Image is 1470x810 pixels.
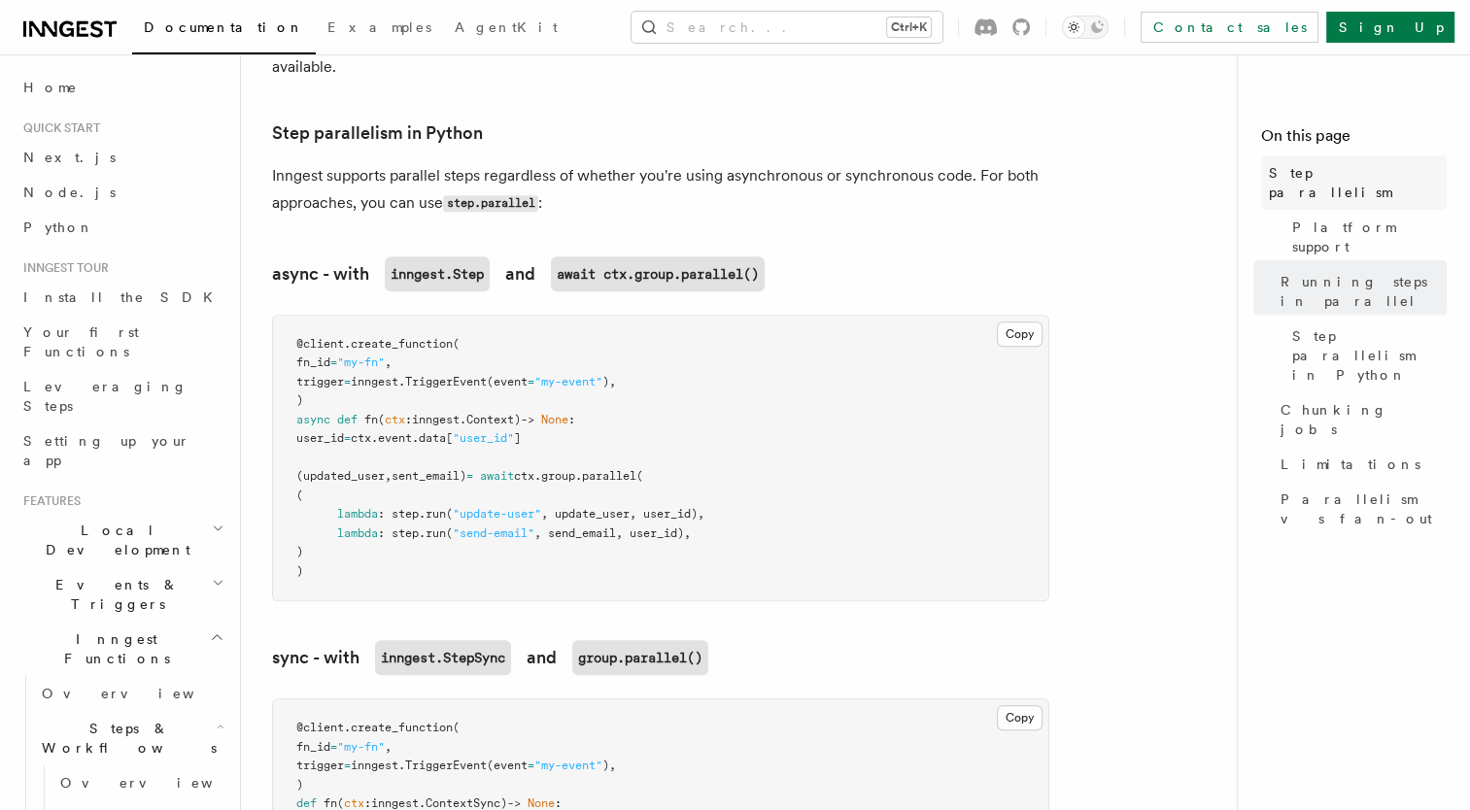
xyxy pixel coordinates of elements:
[23,289,224,305] span: Install the SDK
[296,759,344,772] span: trigger
[296,721,344,734] span: @client
[344,337,351,351] span: .
[528,796,555,810] span: None
[541,507,704,521] span: , update_user, user_id),
[426,796,507,810] span: ContextSync)
[327,19,431,35] span: Examples
[16,622,228,676] button: Inngest Functions
[16,260,109,276] span: Inngest tour
[16,280,228,315] a: Install the SDK
[1326,12,1454,43] a: Sign Up
[23,219,94,235] span: Python
[1273,447,1447,482] a: Limitations
[453,431,514,445] span: "user_id"
[1273,482,1447,536] a: Parallelism vs fan-out
[419,796,426,810] span: .
[378,413,385,426] span: (
[272,119,483,147] a: Step parallelism in Python
[419,431,446,445] span: data
[1141,12,1318,43] a: Contact sales
[296,564,303,578] span: )
[412,413,460,426] span: inngest
[296,778,303,792] span: )
[371,796,419,810] span: inngest
[487,759,528,772] span: (event
[997,321,1043,347] button: Copy
[272,640,708,675] a: sync - withinngest.StepSyncandgroup.parallel()
[534,759,602,772] span: "my-event"
[887,17,931,37] kbd: Ctrl+K
[344,759,351,772] span: =
[16,210,228,245] a: Python
[296,355,330,369] span: fn_id
[1281,400,1447,439] span: Chunking jobs
[446,431,453,445] span: [
[23,78,78,97] span: Home
[371,431,378,445] span: .
[385,469,392,483] span: ,
[16,315,228,369] a: Your first Functions
[1261,124,1447,155] h4: On this page
[602,375,616,388] span: ),
[16,629,210,668] span: Inngest Functions
[344,721,351,734] span: .
[541,413,568,426] span: None
[378,507,426,521] span: : step.
[405,375,487,388] span: TriggerEvent
[405,413,412,426] span: :
[385,256,490,291] code: inngest.Step
[378,431,412,445] span: event
[23,433,190,468] span: Setting up your app
[460,413,466,426] span: .
[385,413,405,426] span: ctx
[337,413,358,426] span: def
[344,431,351,445] span: =
[575,469,582,483] span: .
[455,19,558,35] span: AgentKit
[16,140,228,175] a: Next.js
[296,337,344,351] span: @client
[443,6,569,52] a: AgentKit
[1261,155,1447,210] a: Step parallelism
[351,375,405,388] span: inngest.
[16,423,228,478] a: Setting up your app
[16,521,212,559] span: Local Development
[453,526,534,540] span: "send-email"
[16,567,228,622] button: Events & Triggers
[52,765,228,800] a: Overview
[405,759,487,772] span: TriggerEvent
[337,740,385,754] span: "my-fn"
[330,355,337,369] span: =
[521,413,534,426] span: ->
[534,375,602,388] span: "my-event"
[487,375,528,388] span: (event
[443,195,538,212] code: step.parallel
[541,469,575,483] span: group
[23,324,139,359] span: Your first Functions
[337,526,378,540] span: lambda
[426,526,446,540] span: run
[16,70,228,105] a: Home
[16,575,212,614] span: Events & Triggers
[34,711,228,765] button: Steps & Workflows
[568,413,575,426] span: :
[378,526,426,540] span: : step.
[337,507,378,521] span: lambda
[446,507,453,521] span: (
[1062,16,1109,39] button: Toggle dark mode
[1284,319,1447,392] a: Step parallelism in Python
[375,640,511,675] code: inngest.StepSync
[1292,218,1447,256] span: Platform support
[632,12,942,43] button: Search...Ctrl+K
[1281,455,1420,474] span: Limitations
[344,796,364,810] span: ctx
[132,6,316,54] a: Documentation
[551,256,765,291] code: await ctx.group.parallel()
[272,162,1049,218] p: Inngest supports parallel steps regardless of whether you're using asynchronous or synchronous co...
[16,369,228,423] a: Leveraging Steps
[23,185,116,200] span: Node.js
[514,469,534,483] span: ctx
[34,676,228,711] a: Overview
[16,120,100,136] span: Quick start
[1284,210,1447,264] a: Platform support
